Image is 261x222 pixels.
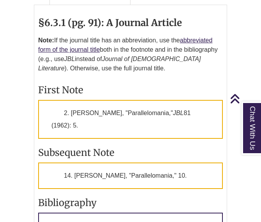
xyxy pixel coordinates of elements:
p: 14. [PERSON_NAME], "Parallelomania," 10. [38,163,223,189]
p: 2. [PERSON_NAME], "Parallelomania," 81 (1962): 5. [38,100,223,139]
h3: Bibliography [38,197,223,209]
h3: First Note [38,84,223,96]
a: Back to Top [230,93,259,104]
p: If the journal title has an abbreviation, use the both in the footnote and in the bibliography (e... [38,33,223,76]
em: Journal of [DEMOGRAPHIC_DATA] Literature [38,56,201,72]
strong: Note: [38,37,54,44]
em: JBL [64,56,75,62]
h3: Subsequent Note [38,147,223,159]
em: JBL [173,110,184,116]
strong: §6.3.1 (pg. 91): A Journal Article [38,17,182,29]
